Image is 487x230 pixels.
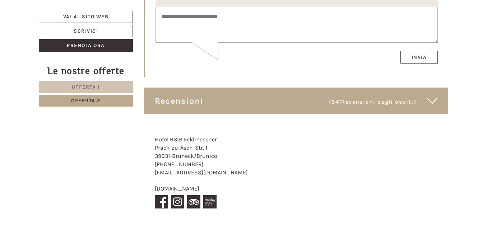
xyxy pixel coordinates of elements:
span: 39031 [155,152,170,159]
div: Buon giorno, come possiamo aiutarla? [5,11,116,33]
span: Offerta 2 [71,98,101,104]
div: Hotel B&B Feldmessner [11,13,113,19]
span: Offerta 1 [72,84,100,90]
div: Recensioni [144,88,449,114]
div: Le nostre offerte [39,64,133,78]
a: Prenota ora [39,39,133,52]
a: [PHONE_NUMBER] [155,161,204,168]
div: Hotel B&B Feldmessner [11,76,178,82]
button: Invia [245,189,283,202]
a: [DOMAIN_NAME] [155,185,199,192]
div: [PERSON_NAME], grazie per la Sua gentile richiesta. Le informiamo gentilmente che gli impianti so... [5,75,182,138]
a: Scrivici [39,25,133,37]
small: 11:30 [11,131,178,136]
span: Recensioni degli ospiti [341,98,413,105]
small: 10:47 [11,27,113,32]
small: (541 ) [329,98,416,105]
span: Prack-zu-Asch-Str. 1 [155,144,207,151]
a: [EMAIL_ADDRESS][DOMAIN_NAME] [155,169,248,176]
div: sabato [127,2,156,14]
small: 10:48 [104,67,272,72]
div: Lei [104,37,272,42]
span: Hotel B&B Feldmessner [155,136,217,143]
a: Vai al sito web [39,11,133,23]
div: - [144,125,271,222]
div: Buongiorno, stiamo valutando le Vostre gentili offerte, ma vorremmo sapere quanto dista L' Hotel ... [101,35,277,73]
span: Bruneck/Brunico [172,152,217,159]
